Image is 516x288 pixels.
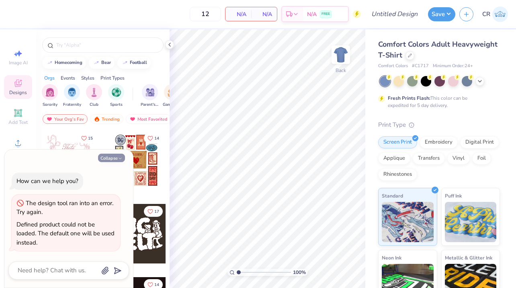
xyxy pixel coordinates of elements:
[89,57,115,69] button: bear
[129,116,136,122] img: most_fav.gif
[126,114,171,124] div: Most Favorited
[141,84,159,108] div: filter for Parent's Weekend
[141,84,159,108] button: filter button
[168,88,177,97] img: Game Day Image
[68,88,76,97] img: Fraternity Image
[63,102,81,108] span: Fraternity
[382,202,434,242] img: Standard
[378,169,417,181] div: Rhinestones
[108,84,124,108] button: filter button
[412,63,429,70] span: # C1717
[144,133,163,144] button: Like
[101,60,111,65] div: bear
[145,88,155,97] img: Parent's Weekend Image
[16,177,78,185] div: How can we help you?
[42,57,86,69] button: homecoming
[378,63,408,70] span: Comfort Colors
[321,11,330,17] span: FREE
[63,84,81,108] button: filter button
[86,84,102,108] div: filter for Club
[55,41,158,49] input: Try "Alpha"
[130,60,147,65] div: football
[482,10,490,19] span: CR
[110,102,123,108] span: Sports
[378,120,500,130] div: Print Type
[86,84,102,108] button: filter button
[144,206,163,217] button: Like
[108,84,124,108] div: filter for Sports
[433,63,473,70] span: Minimum Order: 24 +
[45,88,55,97] img: Sorority Image
[61,74,75,82] div: Events
[154,283,159,287] span: 14
[428,7,455,21] button: Save
[43,102,57,108] span: Sorority
[10,149,26,155] span: Upload
[365,6,424,22] input: Untitled Design
[98,154,125,162] button: Collapse
[482,6,508,22] a: CR
[336,67,346,74] div: Back
[333,47,349,63] img: Back
[307,10,317,19] span: N/A
[90,102,98,108] span: Club
[472,152,491,165] div: Foil
[413,152,445,165] div: Transfers
[163,102,181,108] span: Game Day
[447,152,470,165] div: Vinyl
[16,220,115,247] div: Defined product could not be loaded. The default one will be used instead.
[42,84,58,108] button: filter button
[42,84,58,108] div: filter for Sorority
[382,253,401,262] span: Neon Ink
[388,95,430,101] strong: Fresh Prints Flash:
[293,269,306,276] span: 100 %
[492,6,508,22] img: Cambry Rutherford
[93,60,100,65] img: trend_line.gif
[78,133,96,144] button: Like
[8,119,28,125] span: Add Text
[256,10,272,19] span: N/A
[378,39,498,60] span: Comfort Colors Adult Heavyweight T-Shirt
[445,253,492,262] span: Metallic & Glitter Ink
[388,95,487,109] div: This color can be expedited for 5 day delivery.
[90,88,98,97] img: Club Image
[141,102,159,108] span: Parent's Weekend
[163,84,181,108] button: filter button
[163,84,181,108] div: filter for Game Day
[154,210,159,214] span: 17
[90,114,123,124] div: Trending
[94,116,100,122] img: trending.gif
[43,114,88,124] div: Your Org's Fav
[9,60,28,66] span: Image AI
[230,10,246,19] span: N/A
[55,60,82,65] div: homecoming
[88,136,93,140] span: 15
[445,191,462,200] span: Puff Ink
[154,136,159,140] span: 14
[378,152,410,165] div: Applique
[9,89,27,96] span: Designs
[122,60,128,65] img: trend_line.gif
[117,57,151,69] button: football
[382,191,403,200] span: Standard
[47,60,53,65] img: trend_line.gif
[100,74,125,82] div: Print Types
[378,136,417,148] div: Screen Print
[16,199,113,216] div: The design tool ran into an error. Try again.
[46,116,53,122] img: most_fav.gif
[81,74,94,82] div: Styles
[460,136,499,148] div: Digital Print
[44,74,55,82] div: Orgs
[190,7,221,21] input: – –
[420,136,458,148] div: Embroidery
[63,84,81,108] div: filter for Fraternity
[112,88,121,97] img: Sports Image
[445,202,497,242] img: Puff Ink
